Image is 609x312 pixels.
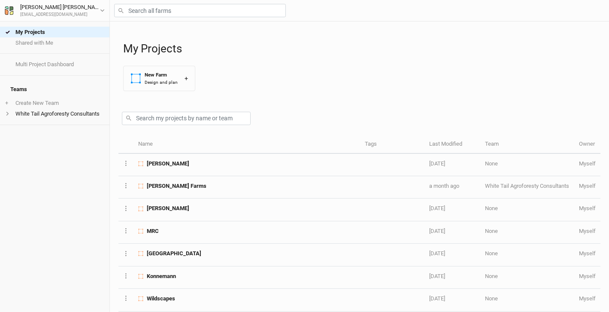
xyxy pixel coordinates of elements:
[147,205,189,212] span: Dierking
[579,228,596,234] span: jpayne.1111@gmail.com
[4,3,105,18] button: [PERSON_NAME] [PERSON_NAME][EMAIL_ADDRESS][DOMAIN_NAME]
[579,295,596,302] span: jpayne.1111@gmail.com
[133,135,360,154] th: Name
[123,42,600,55] h1: My Projects
[480,266,574,289] td: None
[429,228,445,234] span: Apr 2, 2025 9:41 AM
[480,199,574,221] td: None
[579,273,596,279] span: jpayne.1111@gmail.com
[429,205,445,211] span: Jun 20, 2025 4:56 AM
[480,135,574,154] th: Team
[579,250,596,257] span: jpayne.1111@gmail.com
[147,227,159,235] span: MRC
[147,160,189,168] span: David Boatright
[145,71,178,79] div: New Farm
[429,273,445,279] span: Feb 14, 2025 10:05 AM
[185,74,188,83] div: +
[579,160,596,167] span: jpayne.1111@gmail.com
[147,182,206,190] span: Payne Farms
[147,295,175,303] span: Wildscapes
[114,4,286,17] input: Search all farms
[579,205,596,211] span: jpayne.1111@gmail.com
[147,250,201,257] span: Savanna Springs
[480,289,574,311] td: None
[480,244,574,266] td: None
[20,3,100,12] div: [PERSON_NAME] [PERSON_NAME]
[429,160,445,167] span: Sep 20, 2025 4:22 PM
[480,154,574,176] td: None
[20,12,100,18] div: [EMAIL_ADDRESS][DOMAIN_NAME]
[429,295,445,302] span: Feb 14, 2025 6:14 AM
[574,135,600,154] th: Owner
[123,66,195,91] button: New FarmDesign and plan+
[480,176,574,199] td: White Tail Agroforesty Consultants
[5,81,104,98] h4: Teams
[579,183,596,189] span: jpayne.1111@gmail.com
[5,100,8,107] span: +
[480,221,574,244] td: None
[360,135,424,154] th: Tags
[122,112,251,125] input: Search my projects by name or team
[424,135,480,154] th: Last Modified
[145,79,178,86] div: Design and plan
[147,272,176,280] span: Konnemann
[429,250,445,257] span: Mar 31, 2025 10:22 PM
[429,183,459,189] span: Aug 28, 2025 4:13 PM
